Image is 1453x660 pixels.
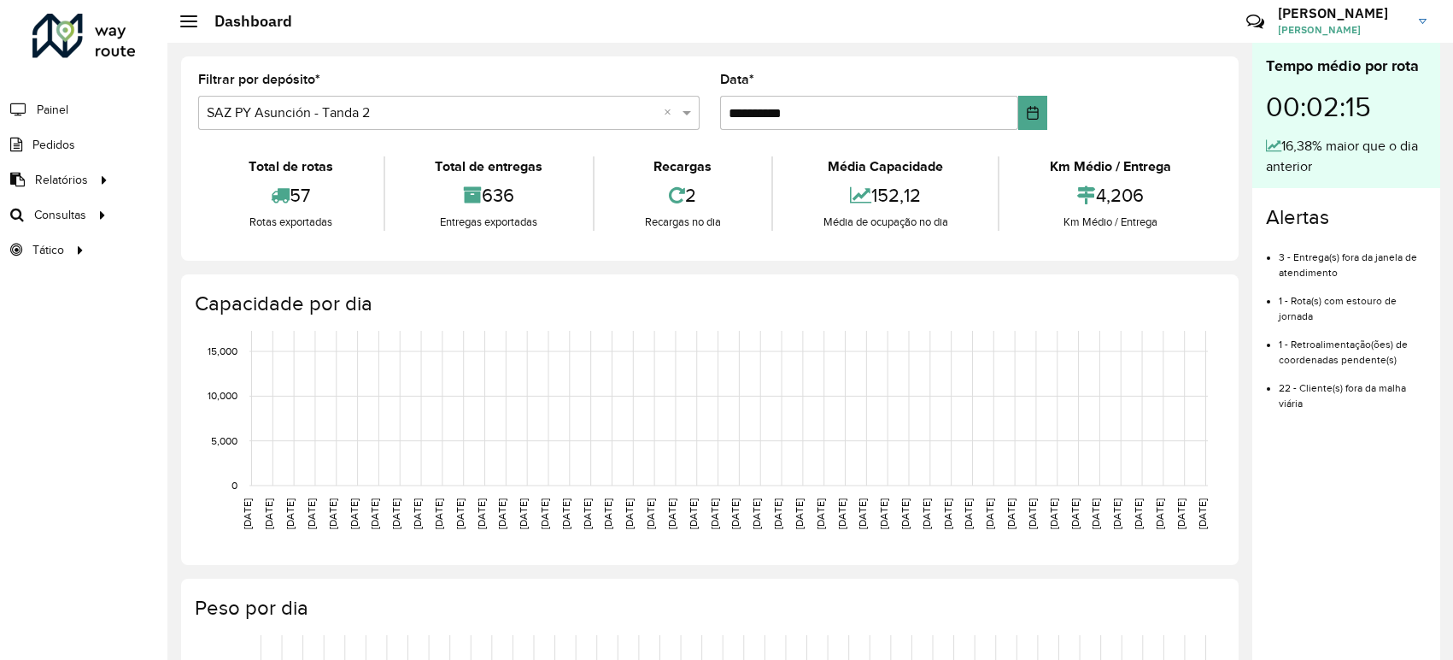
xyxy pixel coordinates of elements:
text: [DATE] [1069,498,1081,529]
text: [DATE] [836,498,847,529]
li: 1 - Rota(s) com estouro de jornada [1279,280,1427,324]
div: Recargas no dia [599,214,767,231]
div: 57 [202,177,379,214]
text: [DATE] [1175,498,1186,529]
text: [DATE] [1090,498,1101,529]
h2: Dashboard [197,12,292,31]
text: [DATE] [963,498,974,529]
h3: [PERSON_NAME] [1278,5,1406,21]
text: [DATE] [1005,498,1017,529]
text: [DATE] [560,498,571,529]
text: [DATE] [306,498,317,529]
text: [DATE] [794,498,805,529]
text: [DATE] [709,498,720,529]
text: [DATE] [454,498,466,529]
text: [DATE] [539,498,550,529]
text: [DATE] [412,498,423,529]
text: [DATE] [772,498,783,529]
text: [DATE] [284,498,296,529]
a: Contato Rápido [1237,3,1274,40]
span: [PERSON_NAME] [1278,22,1406,38]
div: Km Médio / Entrega [1004,214,1217,231]
div: 152,12 [777,177,994,214]
text: [DATE] [984,498,995,529]
text: [DATE] [1027,498,1038,529]
text: [DATE] [751,498,762,529]
div: 636 [390,177,589,214]
span: Painel [37,101,68,119]
div: Média Capacidade [777,156,994,177]
text: [DATE] [582,498,593,529]
span: Clear all [664,103,678,123]
text: [DATE] [242,498,253,529]
text: [DATE] [729,498,741,529]
span: Pedidos [32,136,75,154]
text: [DATE] [857,498,868,529]
text: [DATE] [1133,498,1144,529]
li: 3 - Entrega(s) fora da janela de atendimento [1279,237,1427,280]
span: Tático [32,241,64,259]
div: 00:02:15 [1266,78,1427,136]
text: [DATE] [1154,498,1165,529]
text: 10,000 [208,390,237,401]
div: Km Médio / Entrega [1004,156,1217,177]
label: Filtrar por depósito [198,69,320,90]
text: [DATE] [624,498,635,529]
text: [DATE] [263,498,274,529]
label: Data [720,69,754,90]
text: [DATE] [518,498,529,529]
text: [DATE] [899,498,911,529]
h4: Capacidade por dia [195,292,1222,316]
text: [DATE] [815,498,826,529]
div: Entregas exportadas [390,214,589,231]
text: [DATE] [1111,498,1122,529]
div: Rotas exportadas [202,214,379,231]
text: 5,000 [211,435,237,446]
text: [DATE] [349,498,360,529]
div: 4,206 [1004,177,1217,214]
div: 2 [599,177,767,214]
text: [DATE] [942,498,953,529]
text: [DATE] [369,498,380,529]
span: Consultas [34,206,86,224]
text: [DATE] [602,498,613,529]
text: [DATE] [390,498,401,529]
text: [DATE] [433,498,444,529]
li: 22 - Cliente(s) fora da malha viária [1279,368,1427,411]
li: 1 - Retroalimentação(ões) de coordenadas pendente(s) [1279,324,1427,368]
button: Choose Date [1018,96,1047,130]
text: [DATE] [645,498,656,529]
text: [DATE] [1048,498,1059,529]
text: 15,000 [208,345,237,357]
text: [DATE] [688,498,699,529]
div: Total de rotas [202,156,379,177]
text: [DATE] [327,498,338,529]
div: 16,38% maior que o dia anterior [1266,136,1427,177]
text: [DATE] [476,498,487,529]
div: Total de entregas [390,156,589,177]
div: Média de ocupação no dia [777,214,994,231]
h4: Peso por dia [195,596,1222,621]
text: [DATE] [1197,498,1208,529]
text: [DATE] [878,498,889,529]
text: [DATE] [496,498,507,529]
text: 0 [231,480,237,491]
div: Recargas [599,156,767,177]
text: [DATE] [921,498,932,529]
h4: Alertas [1266,205,1427,230]
text: [DATE] [666,498,677,529]
div: Tempo médio por rota [1266,55,1427,78]
span: Relatórios [35,171,88,189]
